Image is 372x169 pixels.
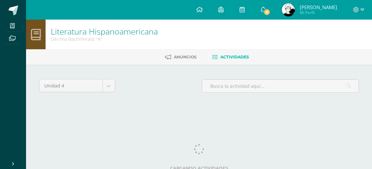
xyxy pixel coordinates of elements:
[282,3,295,16] img: 3e20aa122d7ad0c17809112beecdcf79.png
[300,4,337,10] span: [PERSON_NAME]
[165,52,197,62] a: Anuncios
[51,26,158,37] a: Literatura Hispanoamericana
[300,10,337,15] span: Mi Perfil
[263,8,270,16] span: 8
[212,52,249,62] a: Actividades
[202,80,359,92] input: Busca la actividad aquí...
[39,80,115,92] a: Unidad 4
[220,54,249,59] span: Actividades
[51,36,158,42] div: Décimo Bachillerato 'A'
[51,27,158,36] h1: Literatura Hispanoamericana
[174,54,197,59] span: Anuncios
[44,80,98,92] span: Unidad 4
